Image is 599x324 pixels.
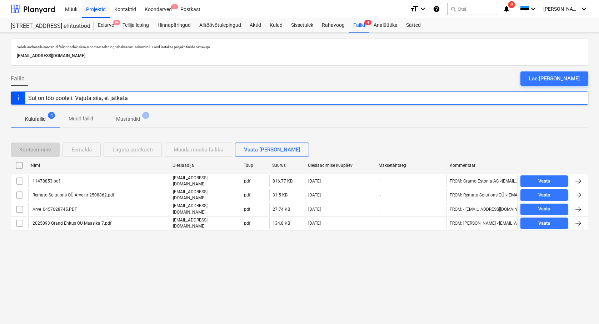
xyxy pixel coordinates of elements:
[349,18,369,33] div: Failid
[113,20,120,25] span: 9+
[17,45,582,49] p: Sellele aadressile saadetud failid töödeldakse automaatselt ning tehakse viirusekontroll. Failid ...
[235,143,309,157] button: Vaata [PERSON_NAME]
[171,4,178,9] span: 1
[11,23,85,30] div: [STREET_ADDRESS] ehitustööd
[173,217,238,229] p: [EMAIL_ADDRESS][DOMAIN_NAME]
[48,112,55,119] span: 4
[273,193,288,198] div: 31.5 KB
[31,207,77,212] div: Arve_0457028745.PDF
[173,163,238,168] div: Üleslaadija
[273,221,290,226] div: 134.8 KB
[287,18,318,33] a: Sissetulek
[308,207,321,212] div: [DATE]
[31,179,60,184] div: 11478853.pdf
[520,204,568,215] button: Vaata
[31,221,111,226] div: 2025093 Grand Ehitus OÜ Maasika 7.pdf
[308,179,321,184] div: [DATE]
[318,18,349,33] a: Rahavoog
[28,95,128,101] div: Sul on töö pooleli. Vajuta siia, et jätkata
[379,178,382,184] span: -
[173,175,238,187] p: [EMAIL_ADDRESS][DOMAIN_NAME]
[379,163,444,168] div: Maksetähtaeg
[244,221,250,226] div: pdf
[308,163,373,168] div: Üleslaadimise kuupäev
[153,18,195,33] a: Hinnapäringud
[11,74,25,83] span: Failid
[31,193,114,198] div: Remato Solutions OÜ Arve nr 2508862.pdf
[369,18,402,33] a: Analüütika
[273,179,293,184] div: 816.77 KB
[25,115,46,123] p: Kulufailid
[245,18,265,33] a: Aktid
[379,206,382,212] span: -
[520,189,568,201] button: Vaata
[538,191,550,199] div: Vaata
[94,18,118,33] a: Eelarve9+
[379,220,382,226] span: -
[244,163,266,168] div: Tüüp
[17,52,582,60] p: [EMAIL_ADDRESS][DOMAIN_NAME]
[173,203,238,215] p: [EMAIL_ADDRESS][DOMAIN_NAME]
[272,163,302,168] div: Suurus
[244,193,250,198] div: pdf
[308,221,321,226] div: [DATE]
[520,218,568,229] button: Vaata
[94,18,118,33] div: Eelarve
[31,163,167,168] div: Nimi
[364,20,371,25] span: 4
[118,18,153,33] a: Tellija leping
[142,112,149,119] span: 1
[244,145,300,154] div: Vaata [PERSON_NAME]
[244,207,250,212] div: pdf
[173,189,238,201] p: [EMAIL_ADDRESS][DOMAIN_NAME]
[520,175,568,187] button: Vaata
[308,193,321,198] div: [DATE]
[529,74,580,83] div: Lae [PERSON_NAME]
[538,205,550,213] div: Vaata
[273,207,290,212] div: 27.74 KB
[402,18,425,33] a: Sätted
[265,18,287,33] a: Kulud
[538,219,550,228] div: Vaata
[349,18,369,33] a: Failid4
[538,177,550,185] div: Vaata
[195,18,245,33] a: Alltöövõtulepingud
[450,163,515,168] div: Kommentaar
[244,179,250,184] div: pdf
[520,71,588,86] button: Lae [PERSON_NAME]
[379,192,382,198] span: -
[69,115,93,123] p: Muud failid
[116,115,140,123] p: Mustandid
[563,290,599,324] iframe: Chat Widget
